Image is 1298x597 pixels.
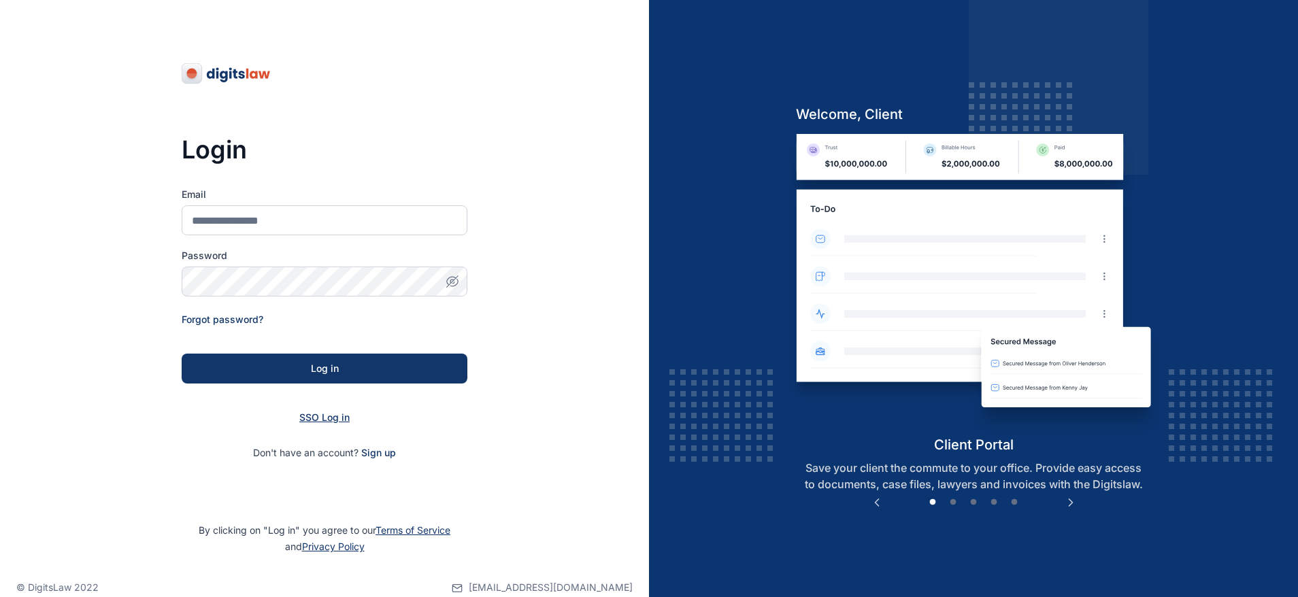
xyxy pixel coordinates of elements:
p: © DigitsLaw 2022 [16,581,99,594]
a: Sign up [361,447,396,458]
button: Previous [870,496,884,509]
a: Terms of Service [376,524,450,536]
button: 2 [946,496,960,509]
button: Log in [182,354,467,383]
button: 4 [987,496,1001,509]
p: Don't have an account? [182,446,467,460]
a: SSO Log in [299,411,350,423]
button: 1 [926,496,939,509]
img: client-portal [785,134,1163,435]
span: and [285,541,365,552]
div: Log in [203,362,446,375]
a: Forgot password? [182,313,263,325]
button: 3 [967,496,980,509]
label: Email [182,188,467,201]
span: [EMAIL_ADDRESS][DOMAIN_NAME] [469,581,633,594]
p: By clicking on "Log in" you agree to our [16,522,633,555]
a: Privacy Policy [302,541,365,552]
h5: client portal [785,435,1163,454]
h5: welcome, client [785,105,1163,124]
button: Next [1064,496,1078,509]
img: digitslaw-logo [182,63,271,84]
span: Sign up [361,446,396,460]
button: 5 [1008,496,1021,509]
label: Password [182,249,467,262]
h3: Login [182,136,467,163]
p: Save your client the commute to your office. Provide easy access to documents, case files, lawyer... [785,460,1163,492]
